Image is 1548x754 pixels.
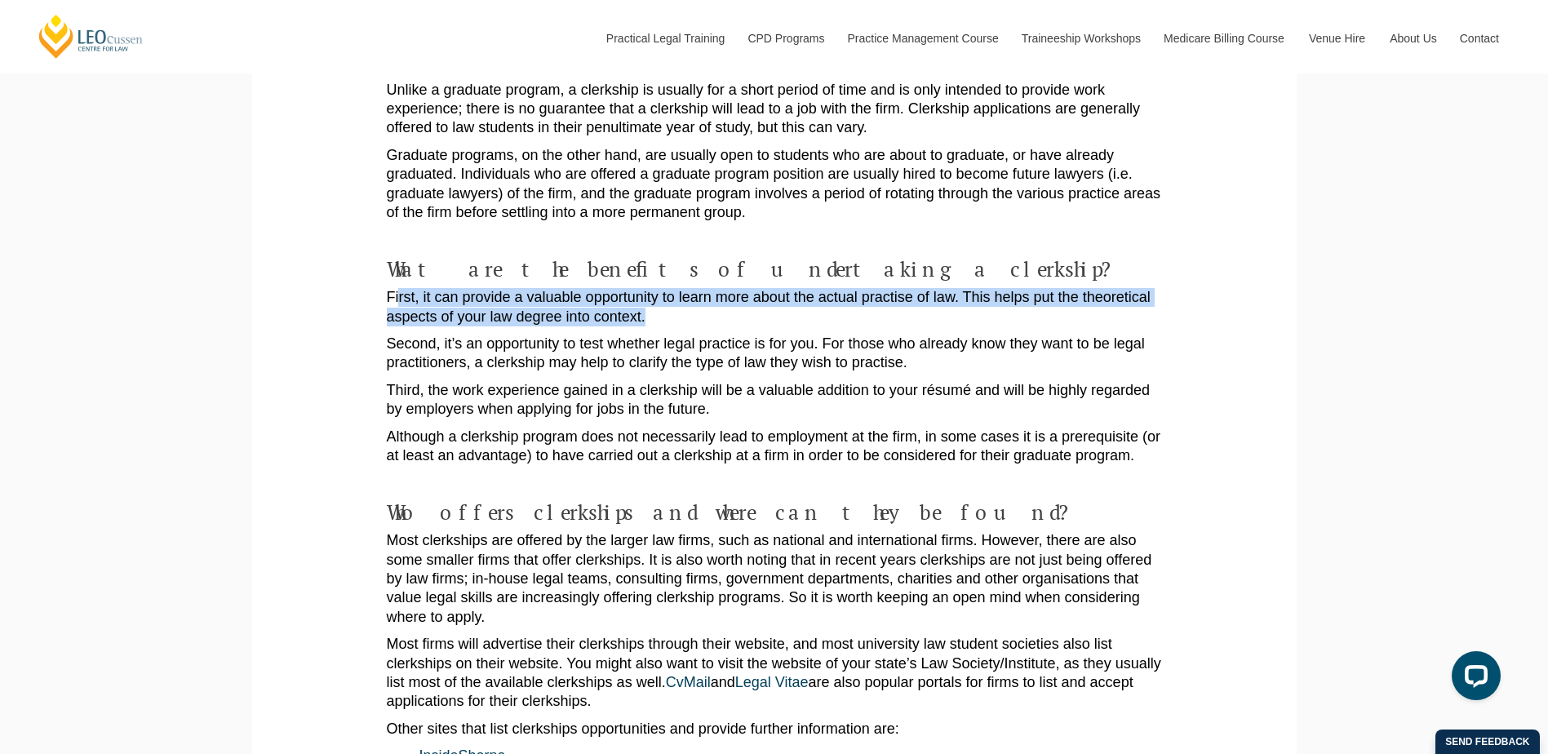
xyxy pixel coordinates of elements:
[1297,3,1377,73] a: Venue Hire
[387,146,1162,223] p: Graduate programs, on the other hand, are usually open to students who are about to graduate, or ...
[387,720,1162,738] p: Other sites that list clerkships opportunities and provide further information are:
[387,288,1162,326] p: First, it can provide a valuable opportunity to learn more about the actual practise of law. This...
[387,81,1162,138] p: Unlike a graduate program, a clerkship is usually for a short period of time and is only intended...
[666,674,711,690] a: CvMail
[735,3,835,73] a: CPD Programs
[836,3,1009,73] a: Practice Management Course
[387,635,1162,712] p: Most firms will advertise their clerkships through their website, and most university law student...
[735,674,809,690] a: Legal Vitae
[1377,3,1448,73] a: About Us
[1439,645,1507,713] iframe: LiveChat chat widget
[387,531,1162,627] p: Most clerkships are offered by the larger law firms, such as national and international firms. Ho...
[387,501,1162,524] h4: Who offers clerkships and where can they be found?
[387,258,1162,281] h4: What are the benefits of undertaking a clerkship?
[1151,3,1297,73] a: Medicare Billing Course
[37,13,145,60] a: [PERSON_NAME] Centre for Law
[1009,3,1151,73] a: Traineeship Workshops
[387,428,1162,466] p: Although a clerkship program does not necessarily lead to employment at the firm, in some cases i...
[594,3,736,73] a: Practical Legal Training
[387,381,1162,419] p: Third, the work experience gained in a clerkship will be a valuable addition to your résumé and w...
[387,335,1162,373] p: Second, it’s an opportunity to test whether legal practice is for you. For those who already know...
[1448,3,1511,73] a: Contact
